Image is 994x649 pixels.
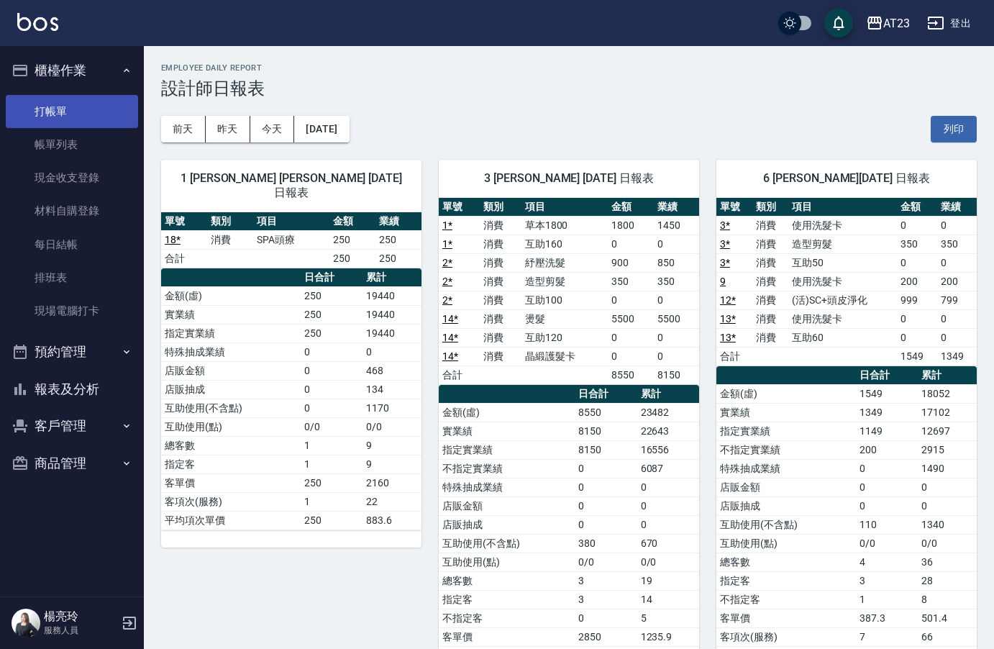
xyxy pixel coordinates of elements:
[161,399,301,417] td: 互助使用(不含點)
[161,380,301,399] td: 店販抽成
[654,309,699,328] td: 5500
[439,422,575,440] td: 實業績
[752,235,788,253] td: 消費
[788,272,897,291] td: 使用洗髮卡
[637,627,699,646] td: 1235.9
[161,473,301,492] td: 客單價
[521,253,608,272] td: 紓壓洗髮
[363,473,421,492] td: 2160
[6,371,138,408] button: 報表及分析
[329,212,375,231] th: 金額
[856,627,918,646] td: 7
[856,515,918,534] td: 110
[716,590,856,609] td: 不指定客
[439,198,480,217] th: 單號
[363,436,421,455] td: 9
[161,455,301,473] td: 指定客
[575,496,637,515] td: 0
[575,590,637,609] td: 3
[439,609,575,627] td: 不指定客
[856,571,918,590] td: 3
[608,272,653,291] td: 350
[521,309,608,328] td: 燙髮
[716,496,856,515] td: 店販抽成
[637,385,699,404] th: 累計
[363,268,421,287] th: 累計
[654,272,699,291] td: 350
[637,403,699,422] td: 23482
[608,235,653,253] td: 0
[363,305,421,324] td: 19440
[439,590,575,609] td: 指定客
[575,403,637,422] td: 8550
[363,417,421,436] td: 0/0
[439,366,480,384] td: 合計
[856,478,918,496] td: 0
[6,294,138,327] a: 現場電腦打卡
[788,198,897,217] th: 項目
[716,198,977,366] table: a dense table
[161,492,301,511] td: 客項次(服務)
[856,384,918,403] td: 1549
[937,291,977,309] td: 799
[897,309,936,328] td: 0
[752,198,788,217] th: 類別
[918,609,977,627] td: 501.4
[654,328,699,347] td: 0
[456,171,682,186] span: 3 [PERSON_NAME] [DATE] 日報表
[824,9,853,37] button: save
[6,333,138,371] button: 預約管理
[654,198,699,217] th: 業績
[161,342,301,361] td: 特殊抽成業績
[375,249,421,268] td: 250
[301,417,363,436] td: 0/0
[608,253,653,272] td: 900
[937,347,977,366] td: 1349
[521,291,608,309] td: 互助100
[439,459,575,478] td: 不指定實業績
[480,291,521,309] td: 消費
[521,328,608,347] td: 互助120
[637,440,699,459] td: 16556
[439,496,575,515] td: 店販金額
[720,276,726,287] a: 9
[937,235,977,253] td: 350
[301,380,363,399] td: 0
[575,515,637,534] td: 0
[178,171,404,200] span: 1 [PERSON_NAME] [PERSON_NAME] [DATE] 日報表
[301,286,363,305] td: 250
[44,609,117,624] h5: 楊亮玲
[363,342,421,361] td: 0
[44,624,117,637] p: 服務人員
[161,116,206,142] button: 前天
[439,515,575,534] td: 店販抽成
[937,253,977,272] td: 0
[575,459,637,478] td: 0
[860,9,916,38] button: AT23
[301,455,363,473] td: 1
[439,403,575,422] td: 金額(虛)
[363,399,421,417] td: 1170
[637,478,699,496] td: 0
[716,459,856,478] td: 特殊抽成業績
[6,161,138,194] a: 現金收支登錄
[788,309,897,328] td: 使用洗髮卡
[575,534,637,553] td: 380
[521,198,608,217] th: 項目
[207,230,253,249] td: 消費
[363,511,421,530] td: 883.6
[937,198,977,217] th: 業績
[6,194,138,227] a: 材料自購登錄
[363,361,421,380] td: 468
[480,235,521,253] td: 消費
[575,440,637,459] td: 8150
[752,253,788,272] td: 消費
[521,216,608,235] td: 草本1800
[921,10,977,37] button: 登出
[329,249,375,268] td: 250
[716,534,856,553] td: 互助使用(點)
[329,230,375,249] td: 250
[253,230,329,249] td: SPA頭療
[654,366,699,384] td: 8150
[301,473,363,492] td: 250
